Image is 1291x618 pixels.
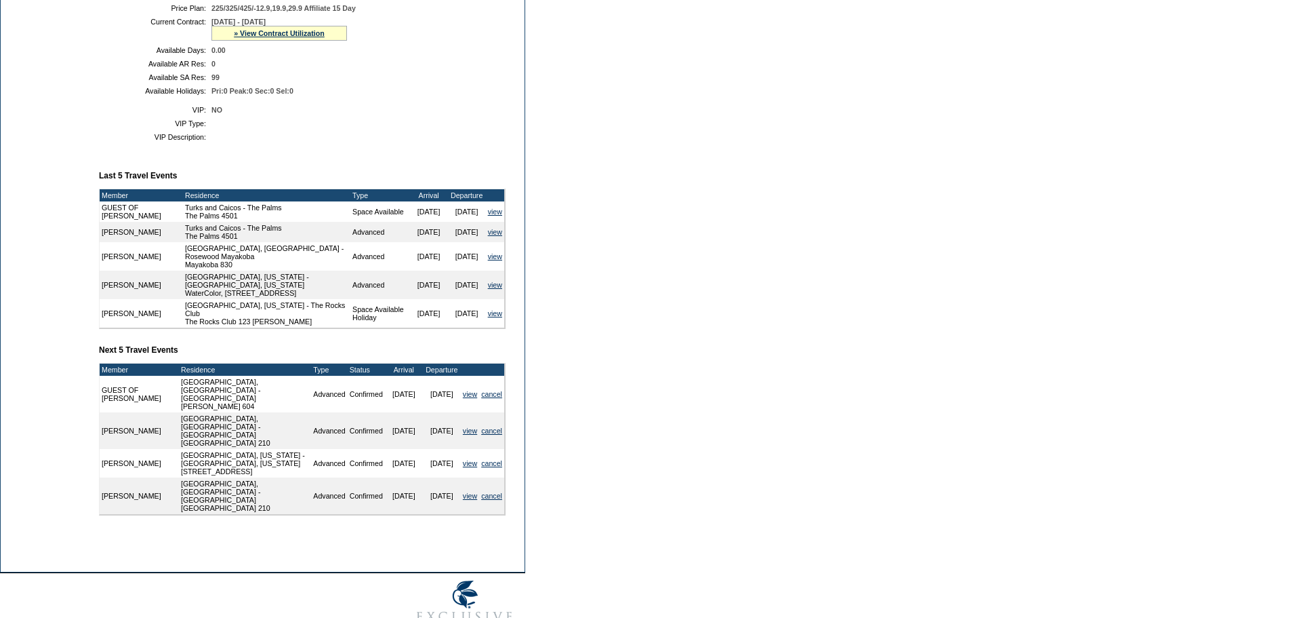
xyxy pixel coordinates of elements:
td: [GEOGRAPHIC_DATA], [US_STATE] - [GEOGRAPHIC_DATA], [US_STATE] [STREET_ADDRESS] [179,449,311,478]
td: Current Contract: [104,18,206,41]
td: Advanced [311,412,347,449]
td: [DATE] [385,376,423,412]
td: GUEST OF [PERSON_NAME] [100,201,183,222]
td: Advanced [311,478,347,514]
td: [DATE] [448,222,486,242]
td: [PERSON_NAME] [100,222,183,242]
td: [DATE] [385,412,423,449]
span: 225/325/425/-12.9,19.9,29.9 Affiliate 15 Day [211,4,356,12]
td: Arrival [385,364,423,376]
td: [PERSON_NAME] [100,271,183,299]
td: [PERSON_NAME] [100,478,175,514]
td: [GEOGRAPHIC_DATA], [GEOGRAPHIC_DATA] - Rosewood Mayakoba Mayakoba 830 [183,242,350,271]
span: 0.00 [211,46,226,54]
td: [PERSON_NAME] [100,412,175,449]
td: Departure [423,364,461,376]
td: Member [100,364,175,376]
td: [GEOGRAPHIC_DATA], [GEOGRAPHIC_DATA] - [GEOGRAPHIC_DATA] [PERSON_NAME] 604 [179,376,311,412]
td: Residence [183,189,350,201]
td: VIP: [104,106,206,114]
td: Member [100,189,183,201]
td: Departure [448,189,486,201]
td: Confirmed [348,412,385,449]
td: Turks and Caicos - The Palms The Palms 4501 [183,201,350,222]
td: [GEOGRAPHIC_DATA], [GEOGRAPHIC_DATA] - [GEOGRAPHIC_DATA] [GEOGRAPHIC_DATA] 210 [179,478,311,514]
a: » View Contract Utilization [234,29,325,37]
a: cancel [481,459,502,467]
td: Arrival [410,189,448,201]
span: 0 [211,60,216,68]
td: VIP Description: [104,133,206,141]
td: Advanced [350,242,410,271]
td: [DATE] [410,242,448,271]
td: [DATE] [423,412,461,449]
td: [GEOGRAPHIC_DATA], [US_STATE] - [GEOGRAPHIC_DATA], [US_STATE] WaterColor, [STREET_ADDRESS] [183,271,350,299]
td: [DATE] [410,222,448,242]
td: Advanced [311,449,347,478]
td: [GEOGRAPHIC_DATA], [US_STATE] - The Rocks Club The Rocks Club 123 [PERSON_NAME] [183,299,350,328]
td: [DATE] [410,299,448,328]
a: cancel [481,390,502,398]
td: Space Available Holiday [350,299,410,328]
td: Status [348,364,385,376]
td: [PERSON_NAME] [100,242,183,271]
td: [DATE] [423,478,461,514]
td: [DATE] [410,271,448,299]
td: Confirmed [348,376,385,412]
a: view [463,427,477,435]
td: Advanced [350,222,410,242]
td: Type [311,364,347,376]
a: view [488,252,502,260]
a: view [463,459,477,467]
span: [DATE] - [DATE] [211,18,266,26]
td: Advanced [311,376,347,412]
td: VIP Type: [104,119,206,128]
span: Pri:0 Peak:0 Sec:0 Sel:0 [211,87,293,95]
td: Available AR Res: [104,60,206,68]
td: Available SA Res: [104,73,206,81]
a: view [488,281,502,289]
td: Price Plan: [104,4,206,12]
td: Turks and Caicos - The Palms The Palms 4501 [183,222,350,242]
td: Space Available [350,201,410,222]
td: Confirmed [348,449,385,478]
td: [DATE] [448,242,486,271]
a: cancel [481,492,502,500]
b: Last 5 Travel Events [99,171,177,180]
td: Residence [179,364,311,376]
td: [DATE] [410,201,448,222]
a: view [463,492,477,500]
td: [DATE] [448,201,486,222]
a: view [463,390,477,398]
a: view [488,208,502,216]
a: cancel [481,427,502,435]
td: [DATE] [423,449,461,478]
b: Next 5 Travel Events [99,345,178,355]
td: Advanced [350,271,410,299]
td: [PERSON_NAME] [100,299,183,328]
td: Confirmed [348,478,385,514]
span: 99 [211,73,220,81]
td: [PERSON_NAME] [100,449,175,478]
span: NO [211,106,222,114]
td: GUEST OF [PERSON_NAME] [100,376,175,412]
td: [DATE] [385,478,423,514]
a: view [488,228,502,236]
td: [GEOGRAPHIC_DATA], [GEOGRAPHIC_DATA] - [GEOGRAPHIC_DATA] [GEOGRAPHIC_DATA] 210 [179,412,311,449]
td: [DATE] [423,376,461,412]
td: Available Holidays: [104,87,206,95]
a: view [488,309,502,317]
td: [DATE] [448,299,486,328]
td: [DATE] [385,449,423,478]
td: Type [350,189,410,201]
td: [DATE] [448,271,486,299]
td: Available Days: [104,46,206,54]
